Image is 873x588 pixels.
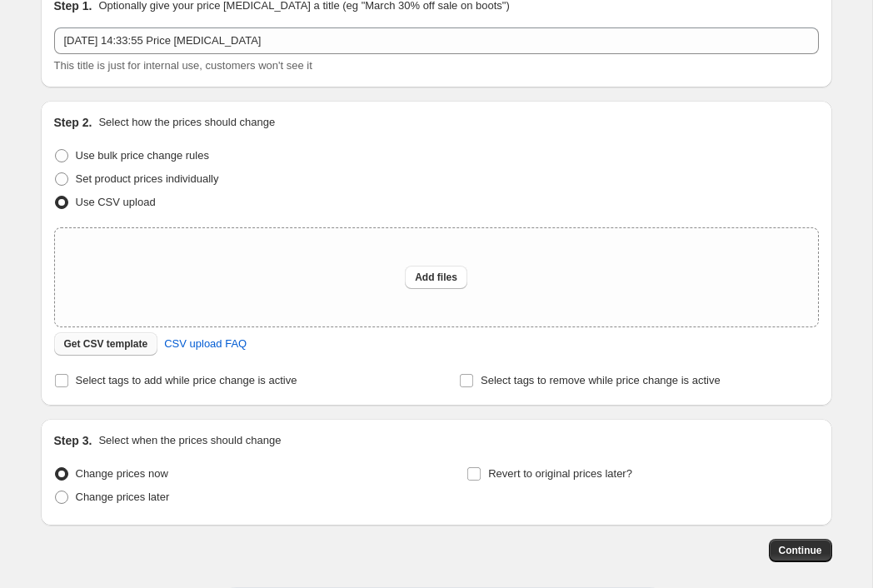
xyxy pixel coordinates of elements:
span: Get CSV template [64,337,148,351]
button: Add files [405,266,467,289]
span: Add files [415,271,457,284]
span: Set product prices individually [76,172,219,185]
p: Select when the prices should change [98,432,281,449]
span: Use CSV upload [76,196,156,208]
span: Select tags to add while price change is active [76,374,297,386]
button: Get CSV template [54,332,158,356]
span: Revert to original prices later? [488,467,632,480]
span: Continue [779,544,822,557]
span: Select tags to remove while price change is active [481,374,721,386]
h2: Step 2. [54,114,92,131]
p: Select how the prices should change [98,114,275,131]
span: Change prices now [76,467,168,480]
span: Use bulk price change rules [76,149,209,162]
h2: Step 3. [54,432,92,449]
input: 30% off holiday sale [54,27,819,54]
span: This title is just for internal use, customers won't see it [54,59,312,72]
button: Continue [769,539,832,562]
span: Change prices later [76,491,170,503]
span: CSV upload FAQ [164,336,247,352]
a: CSV upload FAQ [154,331,257,357]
